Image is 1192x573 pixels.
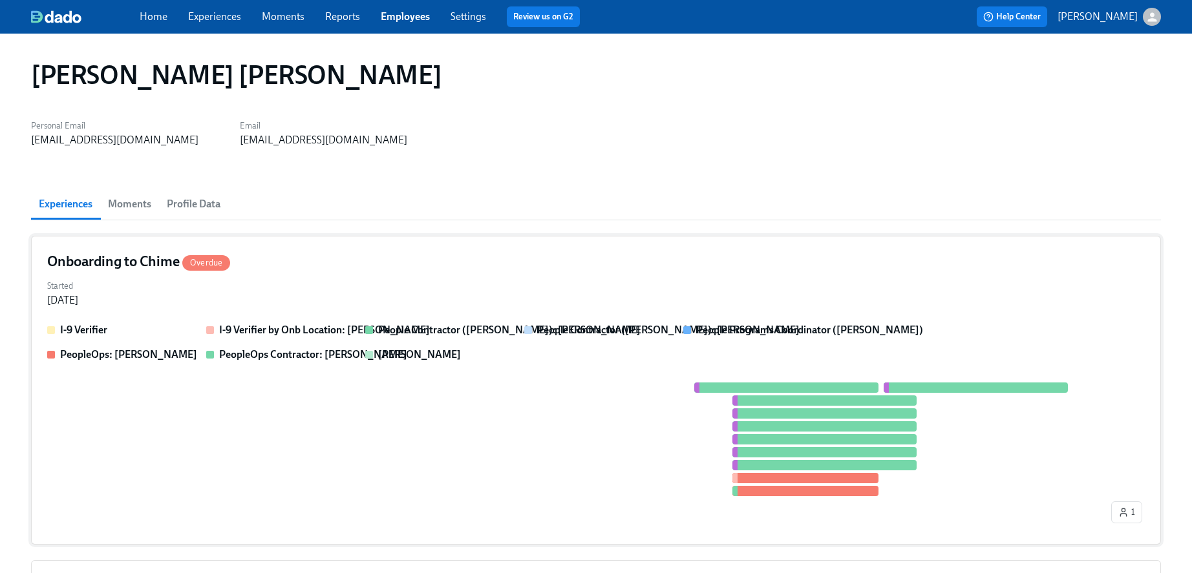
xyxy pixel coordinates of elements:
span: Experiences [39,195,92,213]
a: Employees [381,10,430,23]
img: dado [31,10,81,23]
span: 1 [1118,506,1135,519]
label: Personal Email [31,119,198,133]
span: Profile Data [167,195,220,213]
span: Moments [108,195,151,213]
a: Experiences [188,10,241,23]
button: 1 [1111,501,1142,523]
a: dado [31,10,140,23]
strong: People Programs Coordinator ([PERSON_NAME]) [696,324,923,336]
a: Review us on G2 [513,10,573,23]
h4: Onboarding to Chime [47,252,230,271]
span: Overdue [182,258,230,267]
label: Started [47,279,78,293]
strong: PeopleOps Contractor: [PERSON_NAME] [219,348,407,360]
div: [EMAIL_ADDRESS][DOMAIN_NAME] [240,133,407,147]
h1: [PERSON_NAME] [PERSON_NAME] [31,59,442,90]
strong: People Contractor ([PERSON_NAME]): [PERSON_NAME] [378,324,641,336]
a: Reports [325,10,360,23]
div: [EMAIL_ADDRESS][DOMAIN_NAME] [31,133,198,147]
a: Moments [262,10,304,23]
a: Home [140,10,167,23]
div: [DATE] [47,293,78,307]
strong: I-9 Verifier [60,324,107,336]
a: Settings [451,10,486,23]
button: Review us on G2 [507,6,580,27]
p: [PERSON_NAME] [1058,10,1138,24]
strong: People Contractor ([PERSON_NAME]): [PERSON_NAME] [537,324,800,336]
strong: I-9 Verifier by Onb Location: [PERSON_NAME] [219,324,430,336]
strong: [PERSON_NAME] [378,348,461,360]
button: Help Center [977,6,1047,27]
strong: PeopleOps: [PERSON_NAME] [60,348,197,360]
span: Help Center [983,10,1041,23]
button: [PERSON_NAME] [1058,8,1161,26]
label: Email [240,119,407,133]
